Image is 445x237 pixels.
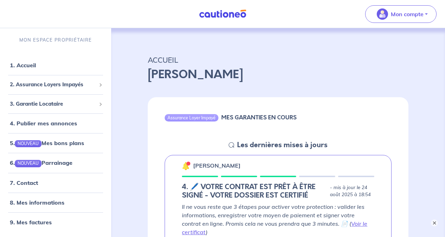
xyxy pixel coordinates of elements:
p: - mis à jour le 24 août 2025 à 18:54 [330,184,374,198]
div: state: CONTRACT-INFO-IN-PROGRESS, Context: NEW,CHOOSE-CERTIFICATE,ALONE,LESSOR-DOCUMENTS [182,183,374,200]
p: [PERSON_NAME] [193,161,241,170]
h5: Les dernières mises à jours [237,141,328,149]
span: 2. Assurance Loyers Impayés [10,81,96,89]
p: Il ne vous reste que 3 étapes pour activer votre protection : valider les informations, enregistr... [182,202,374,236]
a: 7. Contact [10,179,38,186]
div: 5.NOUVEAUMes bons plans [3,136,108,150]
p: MON ESPACE PROPRIÉTAIRE [19,37,92,43]
img: 🔔 [182,162,190,170]
img: illu_account_valid_menu.svg [377,8,388,20]
div: 1. Accueil [3,58,108,72]
img: Cautioneo [196,10,249,18]
h5: 4. 🖊️ VOTRE CONTRAT EST PRÊT À ÊTRE SIGNÉ - VOTRE DOSSIER EST CERTIFIÉ [182,183,327,200]
div: 8. Mes informations [3,195,108,210]
a: 6.NOUVEAUParrainage [10,159,72,166]
a: 5.NOUVEAUMes bons plans [10,139,84,146]
p: Mon compte [391,10,424,18]
span: 3. Garantie Locataire [10,100,96,108]
p: [PERSON_NAME] [148,66,408,83]
a: 4. Publier mes annonces [10,120,77,127]
div: 6.NOUVEAUParrainage [3,156,108,170]
button: illu_account_valid_menu.svgMon compte [365,5,437,23]
div: 4. Publier mes annonces [3,116,108,130]
div: 7. Contact [3,176,108,190]
a: 1. Accueil [10,62,36,69]
button: × [431,219,438,226]
div: 2. Assurance Loyers Impayés [3,78,108,92]
div: Assurance Loyer Impayé [165,114,218,121]
h6: MES GARANTIES EN COURS [221,114,297,121]
div: 3. Garantie Locataire [3,97,108,111]
p: ACCUEIL [148,54,408,66]
a: 8. Mes informations [10,199,64,206]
